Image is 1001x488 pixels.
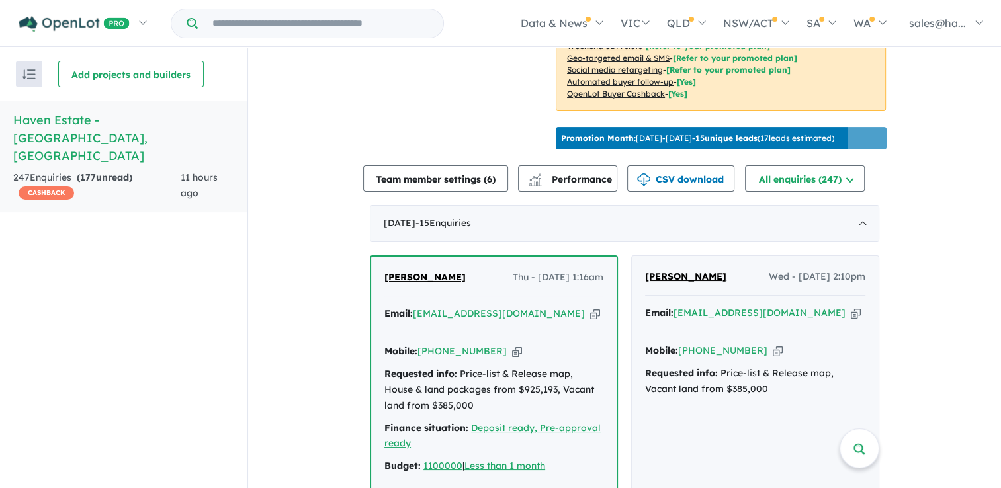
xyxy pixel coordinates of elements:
strong: Mobile: [384,345,417,357]
button: Copy [851,306,861,320]
button: Copy [512,345,522,358]
strong: Mobile: [645,345,678,356]
a: [PHONE_NUMBER] [678,345,767,356]
a: Deposit ready, Pre-approval ready [384,422,601,450]
img: Openlot PRO Logo White [19,16,130,32]
span: [Refer to your promoted plan] [666,65,791,75]
u: Automated buyer follow-up [567,77,674,87]
span: [Yes] [668,89,687,99]
a: [EMAIL_ADDRESS][DOMAIN_NAME] [674,307,846,319]
span: 6 [487,173,492,185]
span: Thu - [DATE] 1:16am [513,270,603,286]
span: Performance [531,173,612,185]
b: Promotion Month: [561,133,636,143]
span: [Refer to your promoted plan] [673,53,797,63]
input: Try estate name, suburb, builder or developer [200,9,441,38]
span: 11 hours ago [181,171,218,199]
span: sales@ha... [909,17,966,30]
strong: Finance situation: [384,422,468,434]
img: sort.svg [22,69,36,79]
img: line-chart.svg [529,173,541,181]
div: 247 Enquir ies [13,170,181,202]
span: [PERSON_NAME] [645,270,726,282]
strong: Budget: [384,460,421,471]
button: All enquiries (247) [745,165,865,192]
button: CSV download [627,165,734,192]
u: OpenLot Buyer Cashback [567,89,665,99]
strong: Email: [384,307,413,319]
a: [EMAIL_ADDRESS][DOMAIN_NAME] [413,307,585,319]
img: bar-chart.svg [529,178,542,186]
a: 1100000 [423,460,462,471]
div: [DATE] [370,205,879,242]
u: Social media retargeting [567,65,663,75]
strong: Email: [645,307,674,319]
span: [PERSON_NAME] [384,271,466,283]
div: Price-list & Release map, House & land packages from $925,193, Vacant land from $385,000 [384,366,603,413]
h5: Haven Estate - [GEOGRAPHIC_DATA] , [GEOGRAPHIC_DATA] [13,111,234,165]
span: CASHBACK [19,186,74,200]
a: [PHONE_NUMBER] [417,345,507,357]
span: 177 [80,171,96,183]
strong: Requested info: [384,368,457,380]
a: [PERSON_NAME] [384,270,466,286]
strong: ( unread) [77,171,132,183]
span: Wed - [DATE] 2:10pm [769,269,865,285]
a: Less than 1 month [464,460,545,471]
button: Copy [590,307,600,321]
button: Add projects and builders [58,61,204,87]
b: 15 unique leads [695,133,758,143]
button: Copy [773,344,783,358]
p: [DATE] - [DATE] - ( 17 leads estimated) [561,132,834,144]
button: Performance [518,165,617,192]
img: download icon [637,173,650,186]
div: Price-list & Release map, Vacant land from $385,000 [645,366,865,397]
div: | [384,458,603,474]
u: Geo-targeted email & SMS [567,53,670,63]
span: - 15 Enquir ies [415,217,471,229]
span: [Yes] [677,77,696,87]
button: Team member settings (6) [363,165,508,192]
a: [PERSON_NAME] [645,269,726,285]
strong: Requested info: [645,367,718,379]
